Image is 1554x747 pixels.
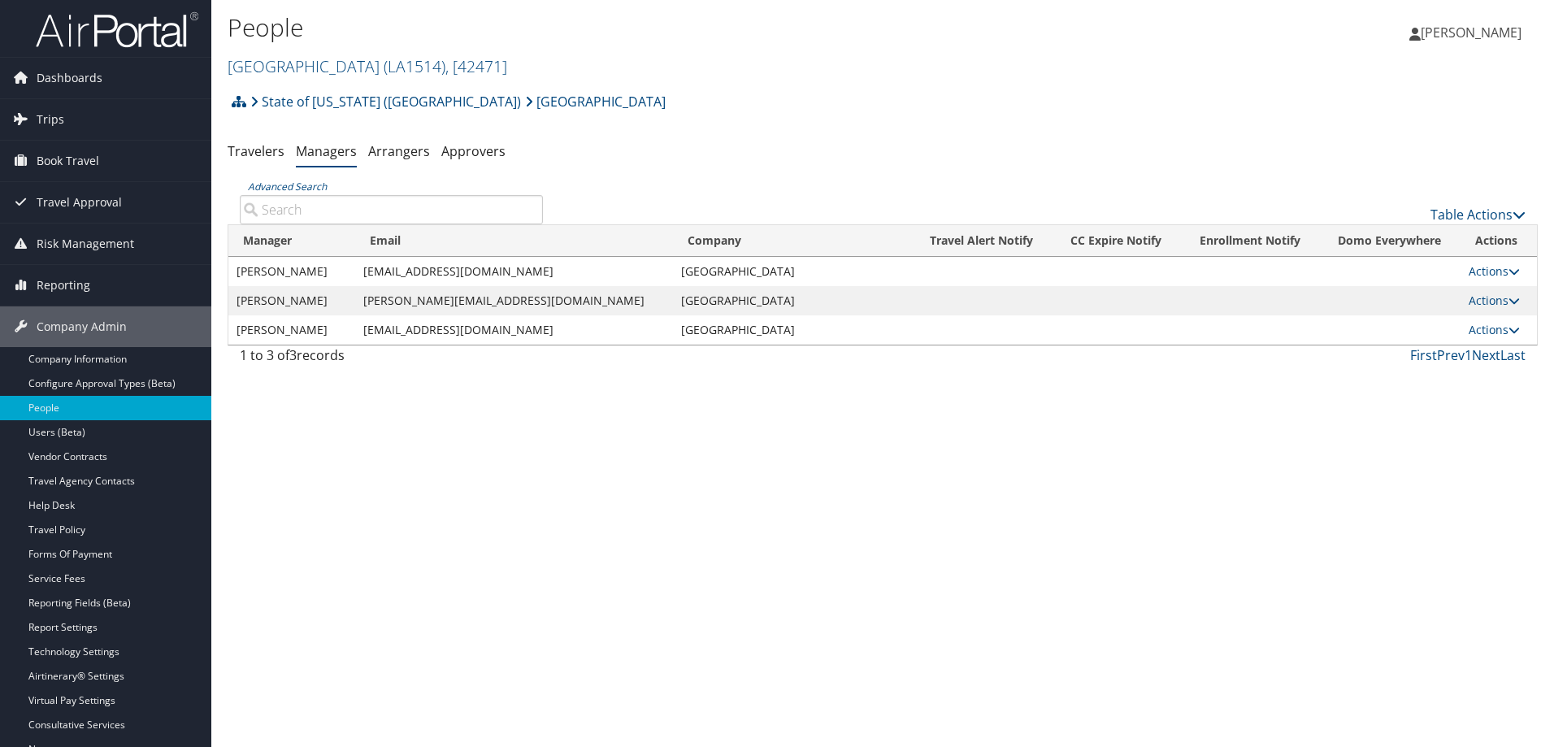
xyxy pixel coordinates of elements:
td: [GEOGRAPHIC_DATA] [673,315,911,345]
a: Approvers [441,142,506,160]
td: [PERSON_NAME] [228,315,355,345]
a: [PERSON_NAME] [1409,8,1538,57]
th: Domo Everywhere [1319,225,1461,257]
div: 1 to 3 of records [240,345,543,373]
td: [PERSON_NAME] [228,286,355,315]
th: Company: activate to sort column ascending [673,225,911,257]
input: Advanced Search [240,195,543,224]
td: [GEOGRAPHIC_DATA] [673,257,911,286]
a: Actions [1469,322,1520,337]
span: Trips [37,99,64,140]
span: , [ 42471 ] [445,55,507,77]
td: [PERSON_NAME][EMAIL_ADDRESS][DOMAIN_NAME] [355,286,673,315]
img: airportal-logo.png [36,11,198,49]
a: Prev [1437,346,1465,364]
span: [PERSON_NAME] [1421,24,1521,41]
span: Company Admin [37,306,127,347]
a: Actions [1469,263,1520,279]
th: CC Expire Notify: activate to sort column ascending [1052,225,1180,257]
td: [EMAIL_ADDRESS][DOMAIN_NAME] [355,315,673,345]
a: 1 [1465,346,1472,364]
a: Arrangers [368,142,430,160]
span: Dashboards [37,58,102,98]
th: Travel Alert Notify: activate to sort column ascending [910,225,1052,257]
a: Table Actions [1430,206,1526,224]
a: [GEOGRAPHIC_DATA] [525,85,666,118]
a: Actions [1469,293,1520,308]
span: ( LA1514 ) [384,55,445,77]
span: Travel Approval [37,182,122,223]
a: Last [1500,346,1526,364]
a: Next [1472,346,1500,364]
td: [GEOGRAPHIC_DATA] [673,286,911,315]
td: [EMAIL_ADDRESS][DOMAIN_NAME] [355,257,673,286]
td: [PERSON_NAME] [228,257,355,286]
h1: People [228,11,1101,45]
th: Email: activate to sort column ascending [355,225,673,257]
span: Reporting [37,265,90,306]
a: [GEOGRAPHIC_DATA] [228,55,507,77]
a: State of [US_STATE] ([GEOGRAPHIC_DATA]) [250,85,521,118]
span: Risk Management [37,224,134,264]
th: Enrollment Notify: activate to sort column ascending [1180,225,1319,257]
th: Actions [1461,225,1537,257]
span: Book Travel [37,141,99,181]
th: Manager: activate to sort column descending [228,225,355,257]
span: 3 [289,346,297,364]
a: Advanced Search [248,180,327,193]
a: Managers [296,142,357,160]
a: First [1410,346,1437,364]
a: Travelers [228,142,284,160]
